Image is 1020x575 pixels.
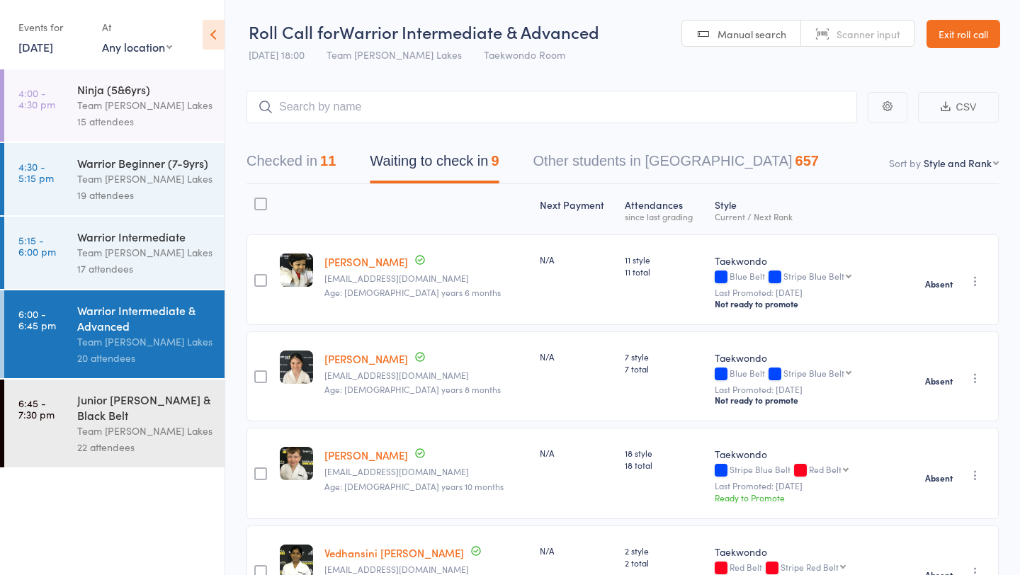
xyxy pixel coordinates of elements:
[540,545,614,557] div: N/A
[889,156,921,170] label: Sort by
[18,161,54,183] time: 4:30 - 5:15 pm
[77,439,212,455] div: 22 attendees
[715,465,904,477] div: Stripe Blue Belt
[926,20,1000,48] a: Exit roll call
[533,146,819,183] button: Other students in [GEOGRAPHIC_DATA]657
[715,271,904,283] div: Blue Belt
[715,287,904,297] small: Last Promoted: [DATE]
[625,212,703,221] div: since last grading
[783,271,844,280] div: Stripe Blue Belt
[280,351,313,384] img: image1644385334.png
[102,39,172,55] div: Any location
[370,146,499,183] button: Waiting to check in9
[77,392,212,423] div: Junior [PERSON_NAME] & Black Belt
[795,153,819,169] div: 657
[324,273,528,283] small: bedimonica@hotmail.com
[324,370,528,380] small: asurace@outlook.com
[715,394,904,406] div: Not ready to promote
[320,153,336,169] div: 11
[540,254,614,266] div: N/A
[925,472,953,484] strong: Absent
[77,81,212,97] div: Ninja (5&6yrs)
[249,47,305,62] span: [DATE] 18:00
[324,480,504,492] span: Age: [DEMOGRAPHIC_DATA] years 10 months
[77,261,212,277] div: 17 attendees
[809,465,841,474] div: Red Belt
[925,375,953,387] strong: Absent
[715,545,904,559] div: Taekwondo
[77,113,212,130] div: 15 attendees
[715,254,904,268] div: Taekwondo
[339,20,599,43] span: Warrior Intermediate & Advanced
[783,368,844,377] div: Stripe Blue Belt
[540,351,614,363] div: N/A
[280,447,313,480] img: image1637648432.png
[715,351,904,365] div: Taekwondo
[327,47,462,62] span: Team [PERSON_NAME] Lakes
[625,351,703,363] span: 7 style
[249,20,339,43] span: Roll Call for
[715,298,904,309] div: Not ready to promote
[18,16,88,39] div: Events for
[246,146,336,183] button: Checked in11
[491,153,499,169] div: 9
[324,286,501,298] span: Age: [DEMOGRAPHIC_DATA] years 6 months
[77,155,212,171] div: Warrior Beginner (7-9yrs)
[918,92,999,123] button: CSV
[619,190,708,228] div: Atten­dances
[625,545,703,557] span: 2 style
[625,557,703,569] span: 2 total
[625,266,703,278] span: 11 total
[77,302,212,334] div: Warrior Intermediate & Advanced
[625,447,703,459] span: 18 style
[709,190,909,228] div: Style
[924,156,992,170] div: Style and Rank
[4,380,225,467] a: 6:45 -7:30 pmJunior [PERSON_NAME] & Black BeltTeam [PERSON_NAME] Lakes22 attendees
[715,447,904,461] div: Taekwondo
[324,254,408,269] a: [PERSON_NAME]
[715,212,904,221] div: Current / Next Rank
[4,69,225,142] a: 4:00 -4:30 pmNinja (5&6yrs)Team [PERSON_NAME] Lakes15 attendees
[534,190,620,228] div: Next Payment
[324,351,408,366] a: [PERSON_NAME]
[4,290,225,378] a: 6:00 -6:45 pmWarrior Intermediate & AdvancedTeam [PERSON_NAME] Lakes20 attendees
[77,423,212,439] div: Team [PERSON_NAME] Lakes
[484,47,565,62] span: Taekwondo Room
[18,234,56,257] time: 5:15 - 6:00 pm
[18,39,53,55] a: [DATE]
[77,334,212,350] div: Team [PERSON_NAME] Lakes
[77,97,212,113] div: Team [PERSON_NAME] Lakes
[715,385,904,394] small: Last Promoted: [DATE]
[246,91,857,123] input: Search by name
[781,562,839,571] div: Stripe Red Belt
[540,447,614,459] div: N/A
[18,87,55,110] time: 4:00 - 4:30 pm
[625,459,703,471] span: 18 total
[324,545,464,560] a: Vedhansini [PERSON_NAME]
[18,397,55,420] time: 6:45 - 7:30 pm
[625,363,703,375] span: 7 total
[715,481,904,491] small: Last Promoted: [DATE]
[77,229,212,244] div: Warrior Intermediate
[324,467,528,477] small: aaronbrown30@me.com
[324,383,501,395] span: Age: [DEMOGRAPHIC_DATA] years 8 months
[77,350,212,366] div: 20 attendees
[77,171,212,187] div: Team [PERSON_NAME] Lakes
[102,16,172,39] div: At
[715,562,904,574] div: Red Belt
[715,368,904,380] div: Blue Belt
[324,448,408,462] a: [PERSON_NAME]
[4,217,225,289] a: 5:15 -6:00 pmWarrior IntermediateTeam [PERSON_NAME] Lakes17 attendees
[77,187,212,203] div: 19 attendees
[837,27,900,41] span: Scanner input
[77,244,212,261] div: Team [PERSON_NAME] Lakes
[925,278,953,290] strong: Absent
[625,254,703,266] span: 11 style
[715,491,904,503] div: Ready to Promote
[718,27,786,41] span: Manual search
[18,308,56,331] time: 6:00 - 6:45 pm
[324,564,528,574] small: poojaprem22@gmail.com
[4,143,225,215] a: 4:30 -5:15 pmWarrior Beginner (7-9yrs)Team [PERSON_NAME] Lakes19 attendees
[280,254,313,287] img: image1621033103.png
